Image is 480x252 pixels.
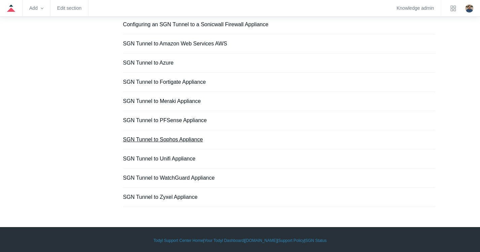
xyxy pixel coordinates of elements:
a: SGN Tunnel to Meraki Appliance [123,98,201,104]
a: SGN Tunnel to WatchGuard Appliance [123,175,215,181]
a: SGN Tunnel to Unifi Appliance [123,156,195,161]
a: SGN Status [305,238,327,244]
a: SGN Tunnel to PFSense Appliance [123,117,207,123]
a: Edit section [57,6,81,10]
a: Configuring an SGN Tunnel to a Sonicwall Firewall Appliance [123,22,268,27]
a: SGN Tunnel to Sophos Appliance [123,137,203,142]
a: Your Todyl Dashboard [204,238,244,244]
a: SGN Tunnel to Azure [123,60,174,66]
img: user avatar [465,4,473,12]
zd-hc-trigger: Click your profile icon to open the profile menu [465,4,473,12]
a: Todyl Support Center Home [153,238,203,244]
a: SGN Tunnel to Zyxel Appliance [123,194,197,200]
a: Knowledge admin [397,6,434,10]
a: Support Policy [278,238,304,244]
a: SGN Tunnel to Fortigate Appliance [123,79,206,85]
a: [DOMAIN_NAME] [245,238,277,244]
a: SGN Tunnel to Amazon Web Services AWS [123,41,227,46]
zd-hc-trigger: Add [29,6,43,10]
div: | | | | [45,238,435,244]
